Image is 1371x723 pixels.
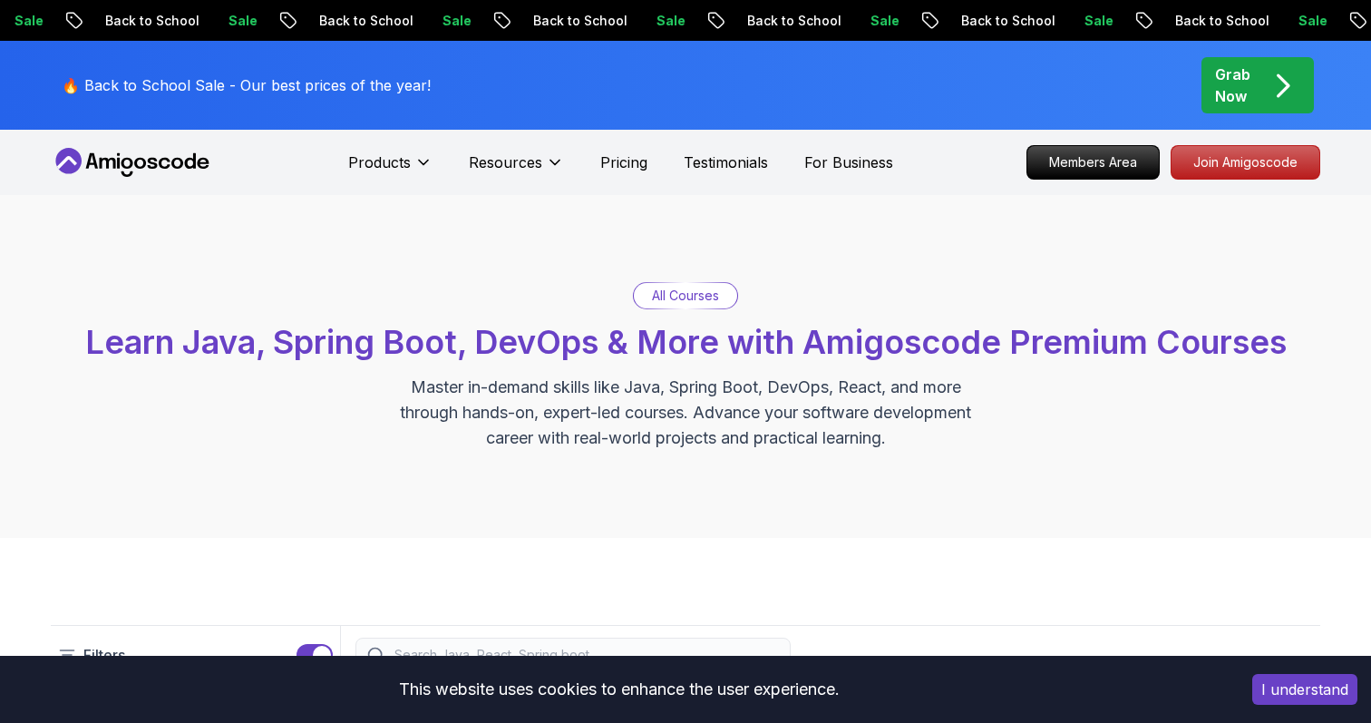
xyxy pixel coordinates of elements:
a: Pricing [600,151,647,173]
p: Grab Now [1215,64,1250,107]
p: Sale [1283,12,1341,30]
p: Back to School [90,12,213,30]
p: Filters [83,644,125,666]
p: Back to School [518,12,641,30]
p: Join Amigoscode [1172,146,1319,179]
p: Resources [469,151,542,173]
button: Products [348,151,433,188]
input: Search Java, React, Spring boot ... [391,646,779,664]
p: Sale [641,12,699,30]
p: Back to School [304,12,427,30]
p: Sale [427,12,485,30]
p: Members Area [1027,146,1159,179]
p: Sale [1069,12,1127,30]
p: Sale [213,12,271,30]
a: Testimonials [684,151,768,173]
p: Back to School [946,12,1069,30]
p: Master in-demand skills like Java, Spring Boot, DevOps, React, and more through hands-on, expert-... [381,375,990,451]
a: For Business [804,151,893,173]
p: 🔥 Back to School Sale - Our best prices of the year! [62,74,431,96]
p: All Courses [652,287,719,305]
div: This website uses cookies to enhance the user experience. [14,669,1225,709]
button: Resources [469,151,564,188]
p: Products [348,151,411,173]
a: Members Area [1026,145,1160,180]
p: Back to School [732,12,855,30]
p: Back to School [1160,12,1283,30]
span: Learn Java, Spring Boot, DevOps & More with Amigoscode Premium Courses [85,322,1287,362]
button: Accept cookies [1252,674,1357,705]
p: Sale [855,12,913,30]
a: Join Amigoscode [1171,145,1320,180]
